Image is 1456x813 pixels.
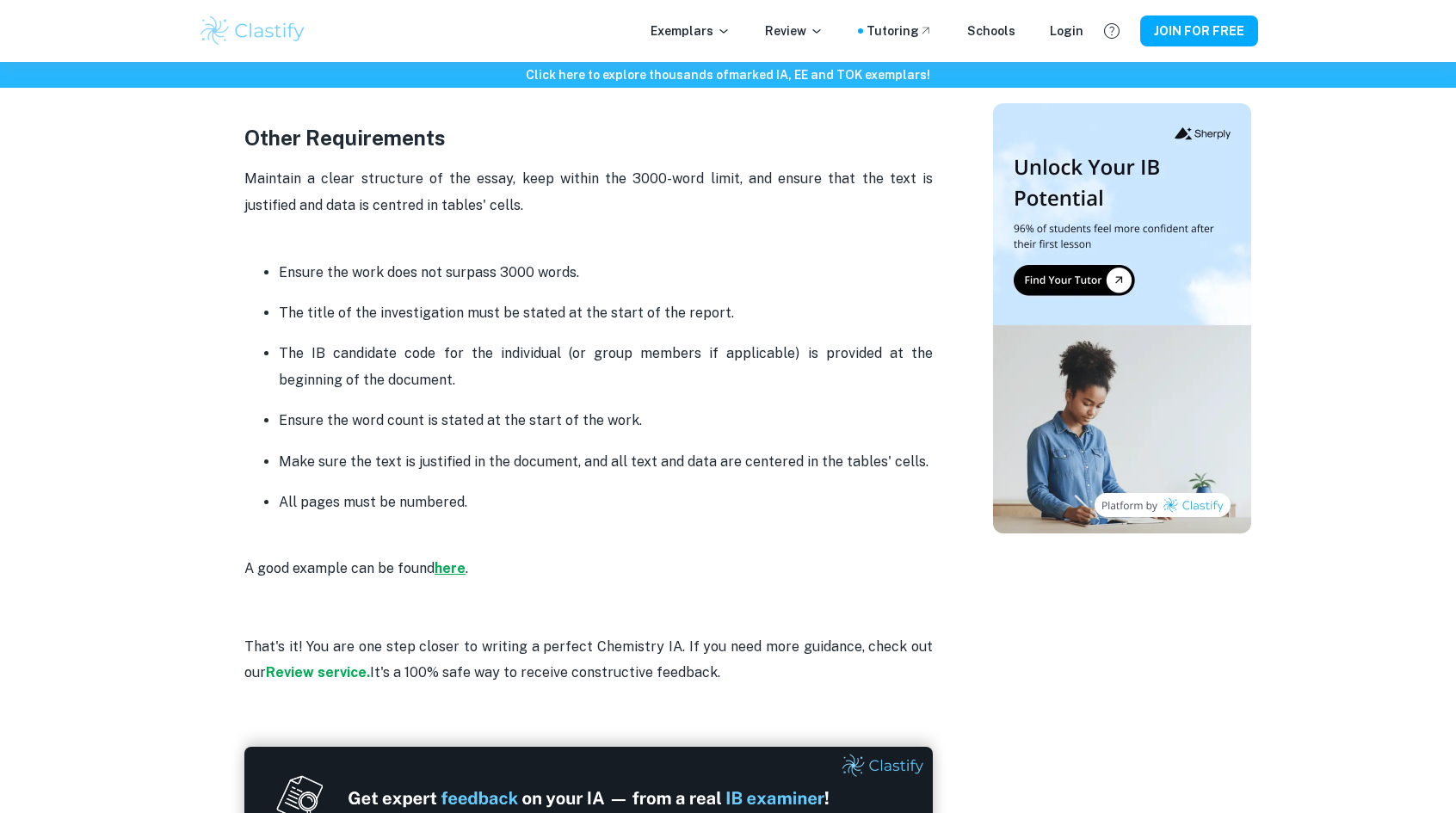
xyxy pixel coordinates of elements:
[435,560,466,576] a: here
[3,65,1453,84] h6: Click here to explore thousands of marked IA, EE and TOK exemplars !
[279,300,933,326] p: The title of the investigation must be stated at the start of the report.
[266,664,370,681] a: Review service.
[244,582,933,712] p: That's it! You are one step closer to writing a perfect Chemistry IA. If you need more guidance, ...
[1140,15,1258,46] button: JOIN FOR FREE
[651,22,731,40] p: Exemplars
[244,170,936,212] span: Maintain a clear structure of the essay, keep within the 3000-word limit, and ensure that the tex...
[279,408,933,434] p: Ensure the word count is stated at the start of the work.
[1050,22,1083,40] a: Login
[244,529,933,582] p: A good example can be found .
[993,103,1251,533] img: Thumbnail
[244,126,446,150] strong: Other Requirements
[765,22,824,40] p: Review
[279,490,933,515] p: All pages must be numbered.
[1097,16,1126,46] button: Help and Feedback
[967,22,1015,40] a: Schools
[279,260,933,286] p: Ensure the work does not surpass 3000 words.
[867,22,933,40] a: Tutoring
[279,449,933,475] p: Make sure the text is justified in the document, and all text and data are centered in the tables...
[279,341,933,393] p: The IB candidate code for the individual (or group members if applicable) is provided at the begi...
[198,14,307,48] img: Clastify logo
